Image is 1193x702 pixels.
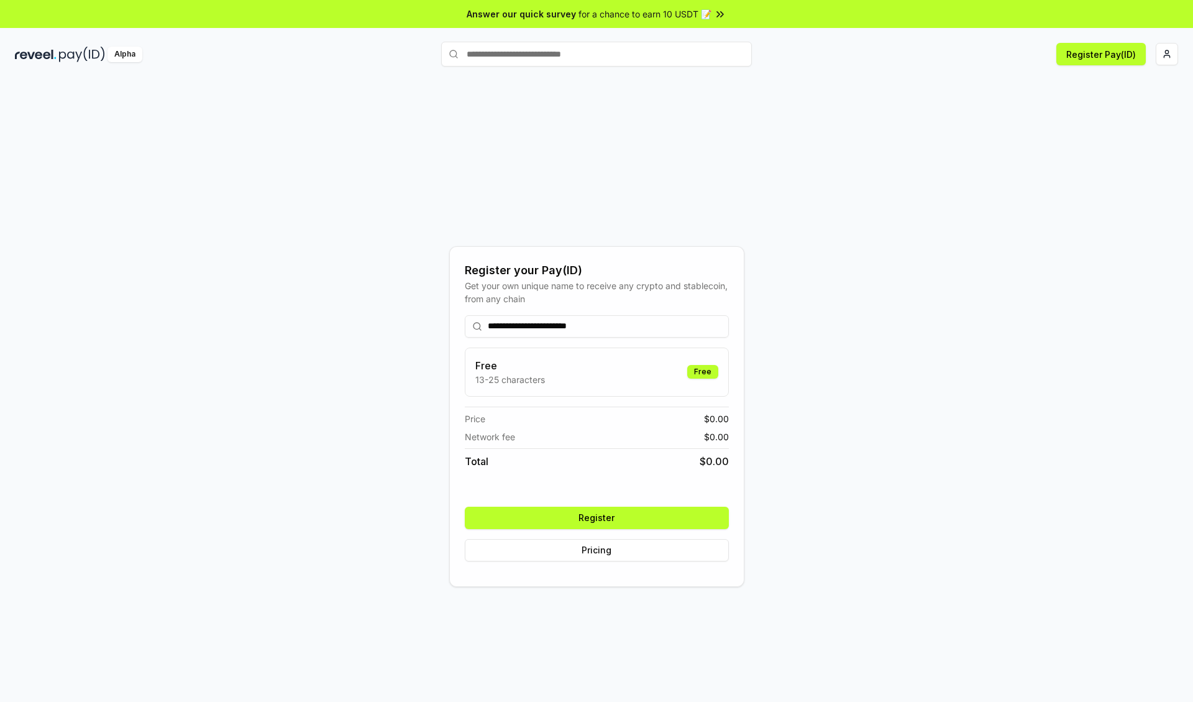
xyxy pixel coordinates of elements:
[475,373,545,386] p: 13-25 characters
[107,47,142,62] div: Alpha
[465,454,488,469] span: Total
[15,47,57,62] img: reveel_dark
[465,412,485,425] span: Price
[465,539,729,561] button: Pricing
[467,7,576,21] span: Answer our quick survey
[687,365,718,379] div: Free
[704,430,729,443] span: $ 0.00
[465,507,729,529] button: Register
[59,47,105,62] img: pay_id
[475,358,545,373] h3: Free
[465,430,515,443] span: Network fee
[1056,43,1146,65] button: Register Pay(ID)
[465,279,729,305] div: Get your own unique name to receive any crypto and stablecoin, from any chain
[704,412,729,425] span: $ 0.00
[700,454,729,469] span: $ 0.00
[578,7,711,21] span: for a chance to earn 10 USDT 📝
[465,262,729,279] div: Register your Pay(ID)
